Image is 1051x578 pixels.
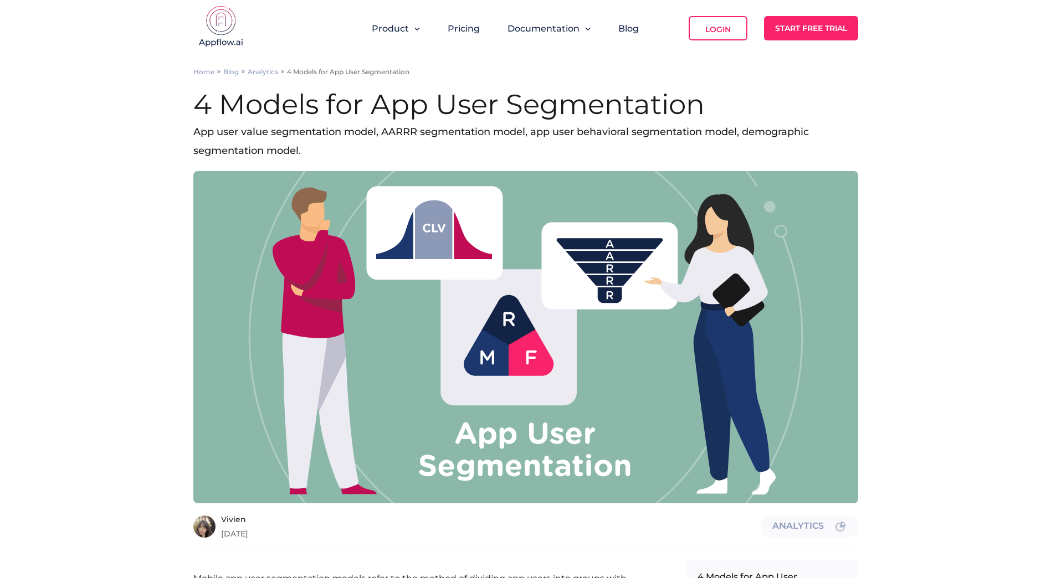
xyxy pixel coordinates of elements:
button: Product [372,23,420,34]
a: Login [689,16,747,40]
img: 1fab34e0-1f0f-41c5-8ce5-b62a3ffdcbe5.png [193,171,858,503]
a: Analytics [248,68,278,76]
span: Product [372,23,409,34]
h1: 4 Models for App User Segmentation [193,87,858,122]
img: vivien.jpg [193,515,216,538]
span: Analytics [772,522,824,531]
span: Vivien [221,515,756,523]
p: 4 Models for App User Segmentation [287,68,409,76]
a: Start Free Trial [764,16,858,40]
a: Home [193,68,214,76]
a: Blog [223,68,239,76]
span: Documentation [507,23,580,34]
span: [DATE] [221,530,756,538]
img: appflow.ai-logo [193,6,249,50]
button: Documentation [507,23,591,34]
a: Blog [618,23,639,34]
a: Pricing [448,23,480,34]
p: App user value segmentation model, AARRR segmentation model, app user behavioral segmentation mod... [193,122,858,160]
